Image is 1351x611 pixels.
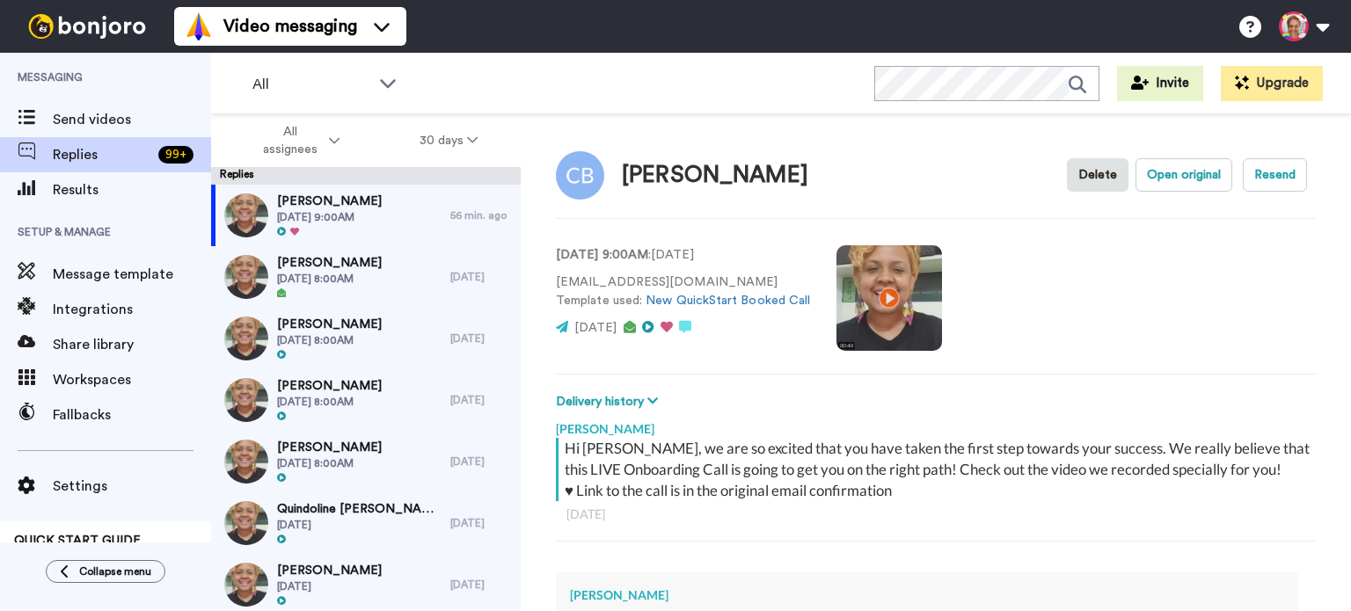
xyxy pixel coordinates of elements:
span: Send videos [53,109,211,130]
img: 0aace5f9-28c2-44a1-885c-ee704e9629b6-thumb.jpg [224,378,268,422]
div: [DATE] [450,516,512,530]
span: [PERSON_NAME] [277,439,382,456]
a: [PERSON_NAME][DATE] 8:00AM[DATE] [211,246,521,308]
span: [DATE] 8:00AM [277,272,382,286]
a: [PERSON_NAME][DATE] 8:00AM[DATE] [211,369,521,431]
span: QUICK START GUIDE [14,535,141,547]
button: Delivery history [556,392,663,411]
img: vm-color.svg [185,12,213,40]
a: Quindoline [PERSON_NAME][DATE][DATE] [211,492,521,554]
span: [DATE] 8:00AM [277,395,382,409]
span: [DATE] [277,579,382,593]
button: Delete [1067,158,1128,192]
span: [DATE] 8:00AM [277,456,382,470]
button: Invite [1117,66,1203,101]
a: [PERSON_NAME][DATE] 9:00AM56 min. ago [211,185,521,246]
div: [DATE] [450,578,512,592]
span: Results [53,179,211,200]
span: [PERSON_NAME] [277,254,382,272]
span: [PERSON_NAME] [277,193,382,210]
span: All [252,74,370,95]
div: [DATE] [566,506,1305,523]
span: [DATE] [277,518,442,532]
span: Integrations [53,299,211,320]
span: Share library [53,334,211,355]
span: Message template [53,264,211,285]
div: Hi [PERSON_NAME], we are so excited that you have taken the first step towards your success. We r... [565,438,1311,501]
img: dea53bfd-925c-46a4-aa3b-ce620beb719b-thumb.jpg [224,563,268,607]
span: Settings [53,476,211,497]
span: Collapse menu [79,564,151,578]
div: [DATE] [450,270,512,284]
div: [PERSON_NAME] [556,411,1316,438]
div: 99 + [158,146,194,164]
div: [DATE] [450,331,512,346]
img: Image of Christine Bernier [556,151,604,200]
span: All assignees [254,123,325,158]
span: Quindoline [PERSON_NAME] [277,500,442,518]
button: Open original [1136,158,1232,192]
span: Replies [53,144,151,165]
button: Collapse menu [46,560,165,583]
img: 0aace5f9-28c2-44a1-885c-ee704e9629b6-thumb.jpg [224,316,268,360]
a: [PERSON_NAME][DATE] 8:00AM[DATE] [211,431,521,492]
span: [PERSON_NAME] [277,562,382,579]
span: [PERSON_NAME] [277,316,382,333]
span: Video messaging [223,14,357,39]
div: [DATE] [450,455,512,469]
p: [EMAIL_ADDRESS][DOMAIN_NAME] Template used: [556,273,810,310]
span: Workspaces [53,369,211,390]
p: : [DATE] [556,246,810,265]
img: c2176492-b87f-40e3-8049-5156a5539fac-thumb.jpg [224,440,268,484]
button: All assignees [215,116,380,165]
div: [DATE] [450,393,512,407]
div: 56 min. ago [450,208,512,222]
button: 30 days [380,125,518,156]
img: fac87ee1-fa42-4167-9b73-c1ba94c57ba2-thumb.jpg [224,193,268,237]
span: [DATE] [574,322,617,334]
img: dea53bfd-925c-46a4-aa3b-ce620beb719b-thumb.jpg [224,501,268,545]
a: [PERSON_NAME][DATE] 8:00AM[DATE] [211,308,521,369]
a: New QuickStart Booked Call [646,295,810,307]
span: [PERSON_NAME] [277,377,382,395]
span: Fallbacks [53,404,211,426]
button: Resend [1243,158,1307,192]
img: bj-logo-header-white.svg [21,14,153,39]
span: [DATE] 9:00AM [277,210,382,224]
div: Replies [211,167,521,185]
img: 84f75f2f-ea57-4964-b256-e7532b881315-thumb.jpg [224,255,268,299]
span: [DATE] 8:00AM [277,333,382,347]
button: Upgrade [1221,66,1323,101]
div: [PERSON_NAME] [622,163,808,188]
div: [PERSON_NAME] [570,586,1284,604]
strong: [DATE] 9:00AM [556,249,648,261]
